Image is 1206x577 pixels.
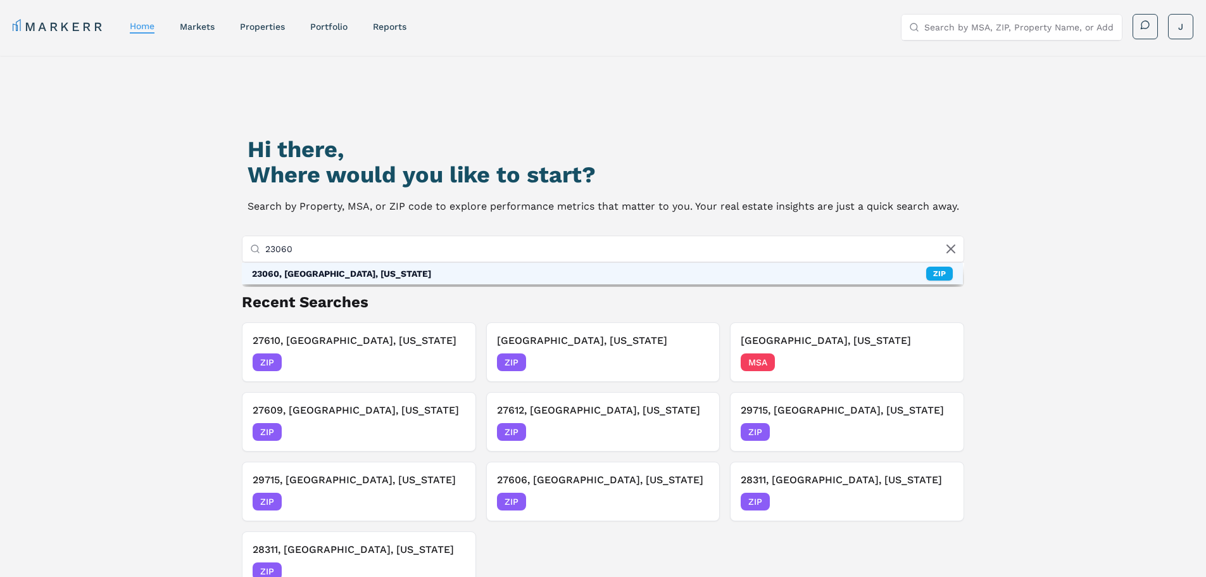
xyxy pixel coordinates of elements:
a: Portfolio [310,22,348,32]
h3: 29715, [GEOGRAPHIC_DATA], [US_STATE] [253,472,465,488]
h3: 27609, [GEOGRAPHIC_DATA], [US_STATE] [253,403,465,418]
button: [GEOGRAPHIC_DATA], [US_STATE]MSA[DATE] [730,322,964,382]
span: ZIP [741,423,770,441]
button: 28311, [GEOGRAPHIC_DATA], [US_STATE]ZIP[DATE] [730,462,964,521]
a: markets [180,22,215,32]
span: [DATE] [925,426,953,438]
button: [GEOGRAPHIC_DATA], [US_STATE]ZIP[DATE] [486,322,720,382]
span: [DATE] [437,426,465,438]
div: Suggestions [242,263,964,284]
button: J [1168,14,1193,39]
p: Search by Property, MSA, or ZIP code to explore performance metrics that matter to you. Your real... [248,198,959,215]
button: 27610, [GEOGRAPHIC_DATA], [US_STATE]ZIP[DATE] [242,322,476,382]
h2: Where would you like to start? [248,162,959,187]
a: MARKERR [13,18,104,35]
button: 27609, [GEOGRAPHIC_DATA], [US_STATE]ZIP[DATE] [242,392,476,452]
a: home [130,21,154,31]
h3: 28311, [GEOGRAPHIC_DATA], [US_STATE] [741,472,953,488]
h3: 27606, [GEOGRAPHIC_DATA], [US_STATE] [497,472,710,488]
h3: 27610, [GEOGRAPHIC_DATA], [US_STATE] [253,333,465,348]
a: properties [240,22,285,32]
h3: 28311, [GEOGRAPHIC_DATA], [US_STATE] [253,542,465,557]
span: ZIP [253,423,282,441]
span: [DATE] [437,356,465,369]
span: ZIP [497,353,526,371]
div: 23060, [GEOGRAPHIC_DATA], [US_STATE] [252,267,431,280]
input: Search by MSA, ZIP, Property Name, or Address [924,15,1114,40]
div: ZIP: 23060, Glen Allen, Virginia [242,263,964,284]
h3: 27612, [GEOGRAPHIC_DATA], [US_STATE] [497,403,710,418]
span: ZIP [497,493,526,510]
button: 29715, [GEOGRAPHIC_DATA], [US_STATE]ZIP[DATE] [730,392,964,452]
a: reports [373,22,406,32]
span: [DATE] [681,426,709,438]
h3: [GEOGRAPHIC_DATA], [US_STATE] [741,333,953,348]
h3: 29715, [GEOGRAPHIC_DATA], [US_STATE] [741,403,953,418]
span: [DATE] [681,356,709,369]
button: 29715, [GEOGRAPHIC_DATA], [US_STATE]ZIP[DATE] [242,462,476,521]
button: 27612, [GEOGRAPHIC_DATA], [US_STATE]ZIP[DATE] [486,392,720,452]
span: [DATE] [925,356,953,369]
span: [DATE] [925,495,953,508]
span: MSA [741,353,775,371]
span: [DATE] [681,495,709,508]
span: ZIP [253,353,282,371]
span: ZIP [741,493,770,510]
span: ZIP [497,423,526,441]
h1: Hi there, [248,137,959,162]
span: [DATE] [437,495,465,508]
span: ZIP [253,493,282,510]
span: J [1178,20,1183,33]
input: Search by MSA, ZIP, Property Name, or Address [265,236,957,262]
div: ZIP [926,267,953,281]
button: 27606, [GEOGRAPHIC_DATA], [US_STATE]ZIP[DATE] [486,462,720,521]
h2: Recent Searches [242,292,965,312]
h3: [GEOGRAPHIC_DATA], [US_STATE] [497,333,710,348]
